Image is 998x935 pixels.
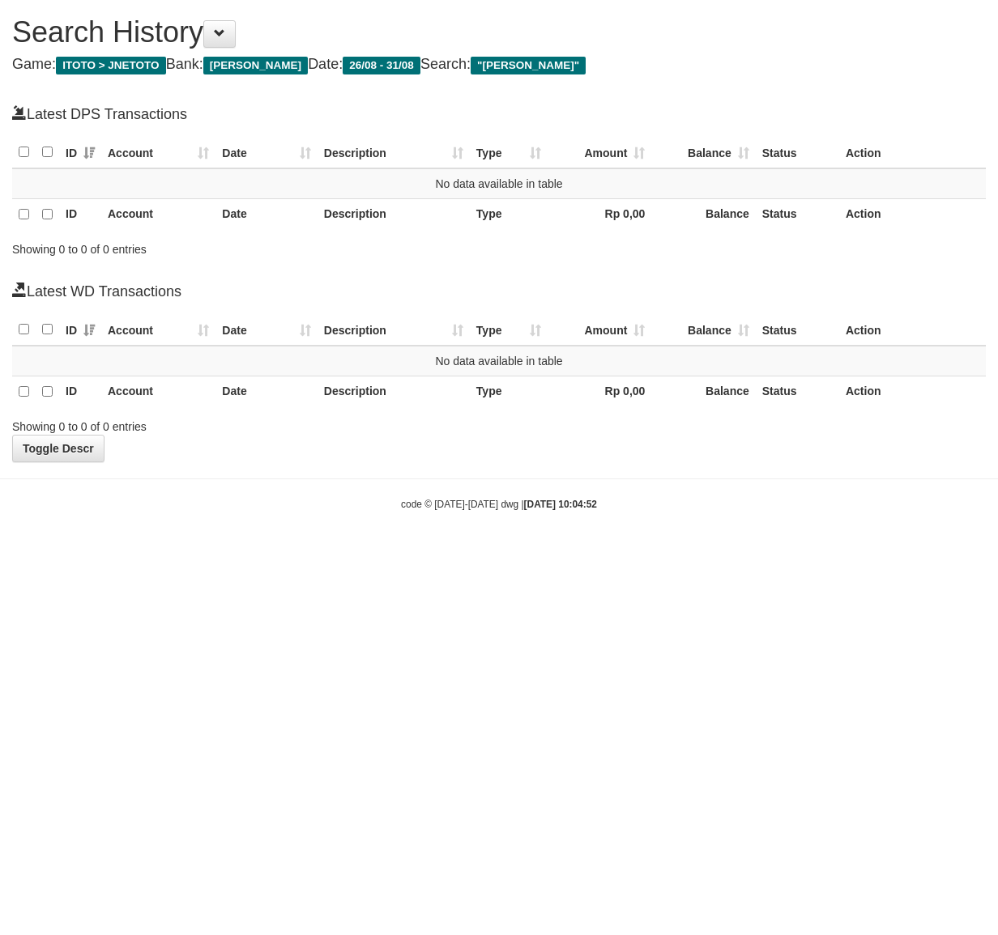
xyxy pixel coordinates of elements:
[12,235,403,257] div: Showing 0 to 0 of 0 entries
[12,435,104,462] a: Toggle Descr
[470,137,548,168] th: Type: activate to sort column ascending
[839,199,986,231] th: Action
[839,137,986,168] th: Action
[12,168,986,199] td: No data available in table
[59,137,101,168] th: ID: activate to sort column ascending
[343,57,420,74] span: 26/08 - 31/08
[215,314,318,346] th: Date: activate to sort column ascending
[401,499,597,510] small: code © [DATE]-[DATE] dwg |
[651,137,755,168] th: Balance: activate to sort column ascending
[318,199,470,231] th: Description
[651,376,755,407] th: Balance
[59,314,101,346] th: ID: activate to sort column ascending
[548,199,651,231] th: Rp 0,00
[839,314,986,346] th: Action
[215,199,318,231] th: Date
[651,314,755,346] th: Balance: activate to sort column ascending
[756,314,839,346] th: Status
[548,137,651,168] th: Amount: activate to sort column ascending
[471,57,586,74] span: "[PERSON_NAME]"
[215,376,318,407] th: Date
[470,376,548,407] th: Type
[470,199,548,231] th: Type
[56,57,166,74] span: ITOTO > JNETOTO
[470,314,548,346] th: Type: activate to sort column ascending
[203,57,308,74] span: [PERSON_NAME]
[524,499,597,510] strong: [DATE] 10:04:52
[12,346,986,376] td: No data available in table
[318,314,470,346] th: Description: activate to sort column ascending
[12,104,986,123] h4: Latest DPS Transactions
[756,137,839,168] th: Status
[101,314,215,346] th: Account: activate to sort column ascending
[548,376,651,407] th: Rp 0,00
[756,199,839,231] th: Status
[12,412,403,435] div: Showing 0 to 0 of 0 entries
[12,57,986,73] h4: Game: Bank: Date: Search:
[101,137,215,168] th: Account: activate to sort column ascending
[101,199,215,231] th: Account
[12,282,986,300] h4: Latest WD Transactions
[318,376,470,407] th: Description
[651,199,755,231] th: Balance
[59,376,101,407] th: ID
[59,199,101,231] th: ID
[839,376,986,407] th: Action
[548,314,651,346] th: Amount: activate to sort column ascending
[101,376,215,407] th: Account
[756,376,839,407] th: Status
[318,137,470,168] th: Description: activate to sort column ascending
[12,16,986,49] h1: Search History
[215,137,318,168] th: Date: activate to sort column ascending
